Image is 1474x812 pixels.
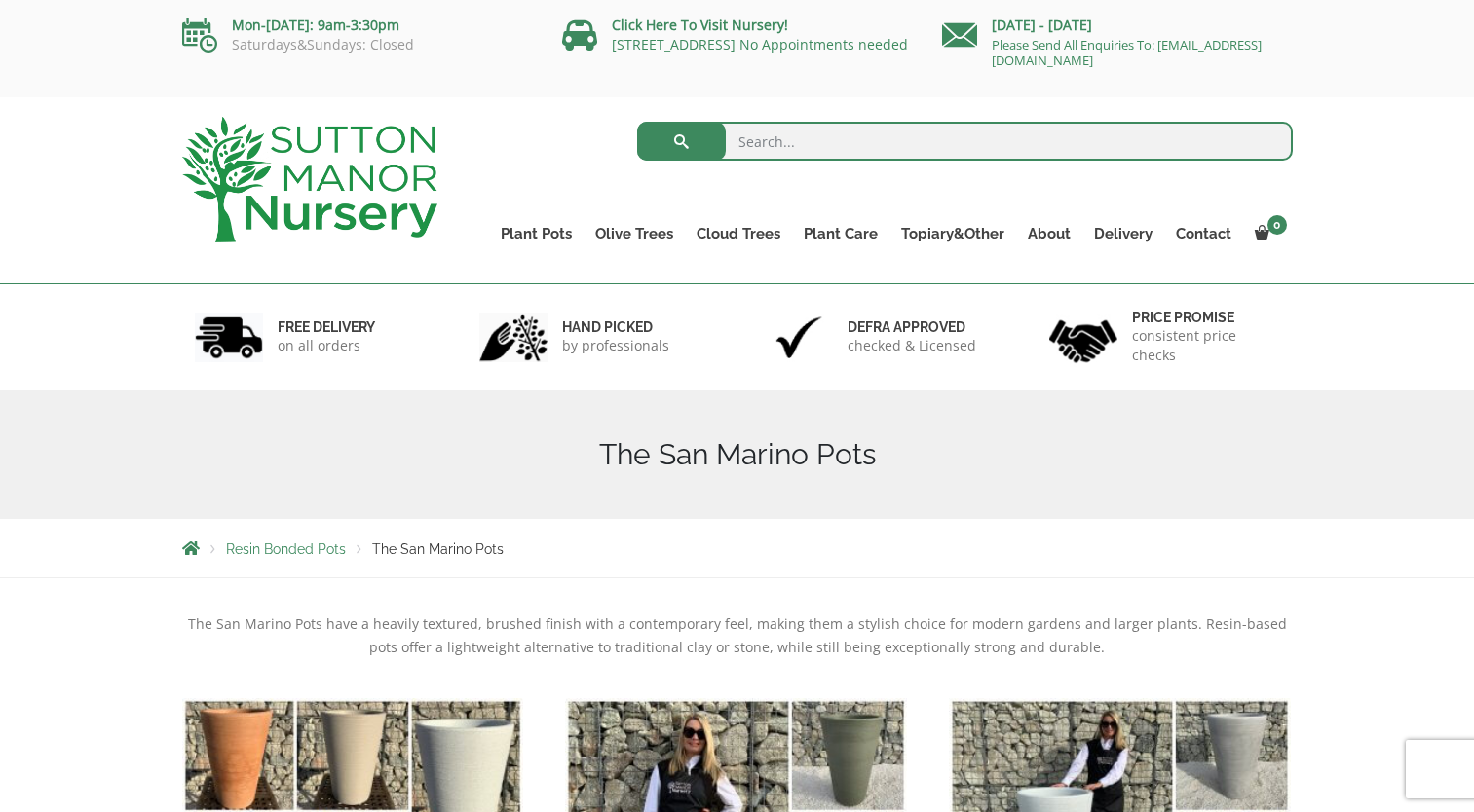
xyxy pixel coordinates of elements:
[372,541,504,557] span: The San Marino Pots
[685,220,792,247] a: Cloud Trees
[226,541,346,557] a: Resin Bonded Pots
[278,318,375,336] h6: FREE DELIVERY
[889,220,1016,247] a: Topiary&Other
[612,16,788,34] a: Click Here To Visit Nursery!
[1082,220,1164,247] a: Delivery
[182,612,1293,659] p: The San Marino Pots have a heavily textured, brushed finish with a contemporary feel, making them...
[1016,220,1082,247] a: About
[848,318,976,336] h6: Defra approved
[584,220,685,247] a: Olive Trees
[792,220,889,247] a: Plant Care
[992,36,1262,69] a: Please Send All Enquiries To: [EMAIL_ADDRESS][DOMAIN_NAME]
[848,336,976,355] p: checked & Licensed
[182,117,437,242] img: logo
[1132,309,1280,326] h6: Price promise
[562,318,669,336] h6: hand picked
[1267,215,1287,235] span: 0
[182,37,533,53] p: Saturdays&Sundays: Closed
[1049,308,1117,367] img: 4.jpg
[195,313,263,362] img: 1.jpg
[942,14,1293,37] p: [DATE] - [DATE]
[182,540,1293,556] nav: Breadcrumbs
[637,122,1293,161] input: Search...
[765,313,833,362] img: 3.jpg
[489,220,584,247] a: Plant Pots
[562,336,669,355] p: by professionals
[1132,326,1280,365] p: consistent price checks
[182,437,1293,472] h1: The San Marino Pots
[1164,220,1243,247] a: Contact
[278,336,375,355] p: on all orders
[612,35,908,54] a: [STREET_ADDRESS] No Appointments needed
[182,14,533,37] p: Mon-[DATE]: 9am-3:30pm
[1243,220,1293,247] a: 0
[479,313,548,362] img: 2.jpg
